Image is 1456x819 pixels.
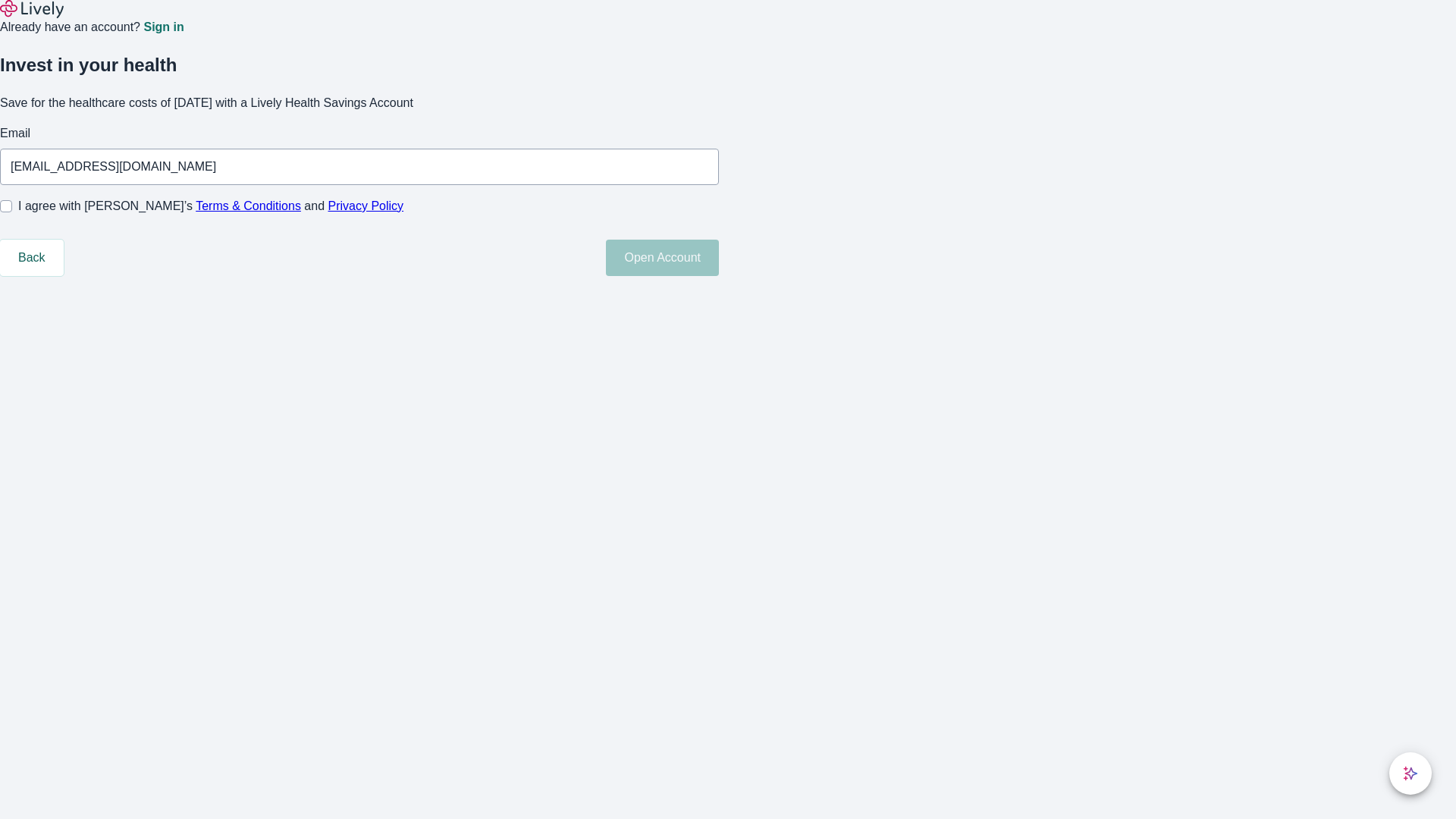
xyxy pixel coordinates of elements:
a: Sign in [143,21,184,33]
svg: Lively AI Assistant [1403,766,1418,781]
a: Privacy Policy [328,199,404,212]
a: Terms & Conditions [196,199,301,212]
span: I agree with [PERSON_NAME]’s and [18,197,403,215]
button: chat [1389,752,1432,795]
